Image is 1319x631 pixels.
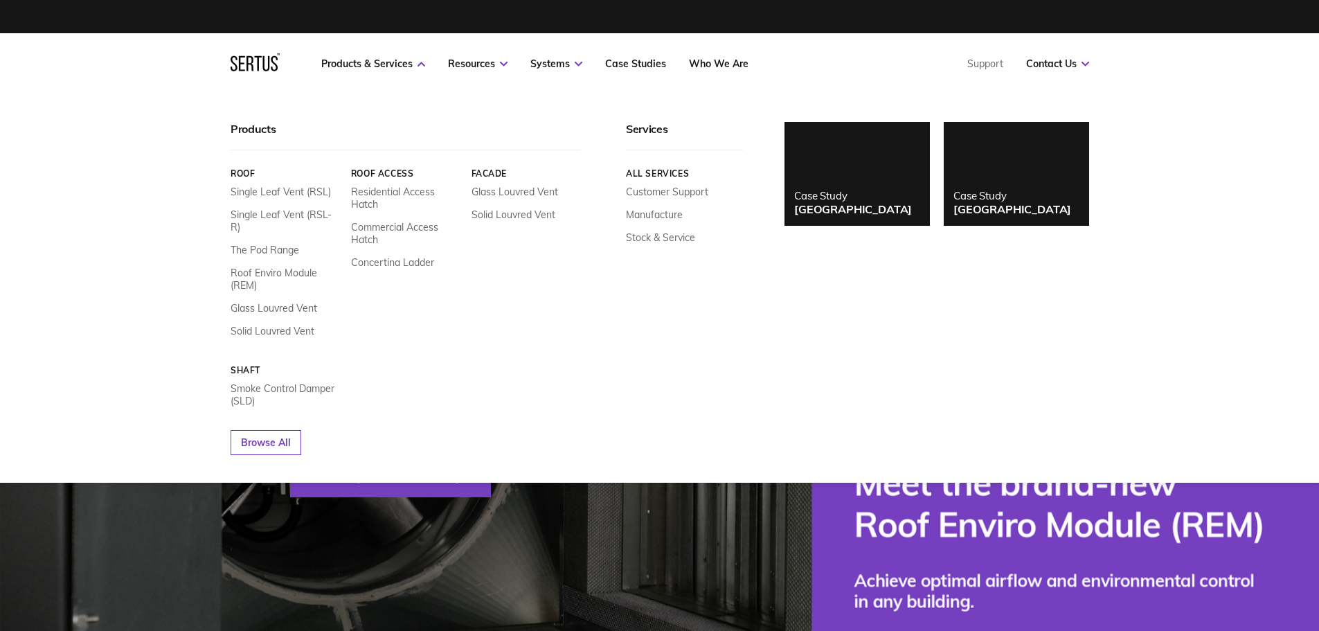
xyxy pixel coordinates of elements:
[471,186,557,198] a: Glass Louvred Vent
[231,186,331,198] a: Single Leaf Vent (RSL)
[626,186,708,198] a: Customer Support
[944,122,1089,226] a: Case Study[GEOGRAPHIC_DATA]
[448,57,508,70] a: Resources
[626,168,743,179] a: All services
[689,57,748,70] a: Who We Are
[231,244,299,256] a: The Pod Range
[231,430,301,455] a: Browse All
[471,168,581,179] a: Facade
[784,122,930,226] a: Case Study[GEOGRAPHIC_DATA]
[350,221,460,246] a: Commercial Access Hatch
[231,267,341,292] a: Roof Enviro Module (REM)
[794,189,912,202] div: Case Study
[231,208,341,233] a: Single Leaf Vent (RSL-R)
[967,57,1003,70] a: Support
[953,202,1071,216] div: [GEOGRAPHIC_DATA]
[953,189,1071,202] div: Case Study
[626,231,695,244] a: Stock & Service
[350,256,433,269] a: Concertina Ladder
[231,365,341,375] a: Shaft
[350,168,460,179] a: Roof Access
[626,122,743,150] div: Services
[321,57,425,70] a: Products & Services
[626,208,683,221] a: Manufacture
[231,122,581,150] div: Products
[605,57,666,70] a: Case Studies
[231,382,341,407] a: Smoke Control Damper (SLD)
[794,202,912,216] div: [GEOGRAPHIC_DATA]
[231,325,314,337] a: Solid Louvred Vent
[231,168,341,179] a: Roof
[1026,57,1089,70] a: Contact Us
[350,186,460,211] a: Residential Access Hatch
[471,208,555,221] a: Solid Louvred Vent
[530,57,582,70] a: Systems
[231,302,317,314] a: Glass Louvred Vent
